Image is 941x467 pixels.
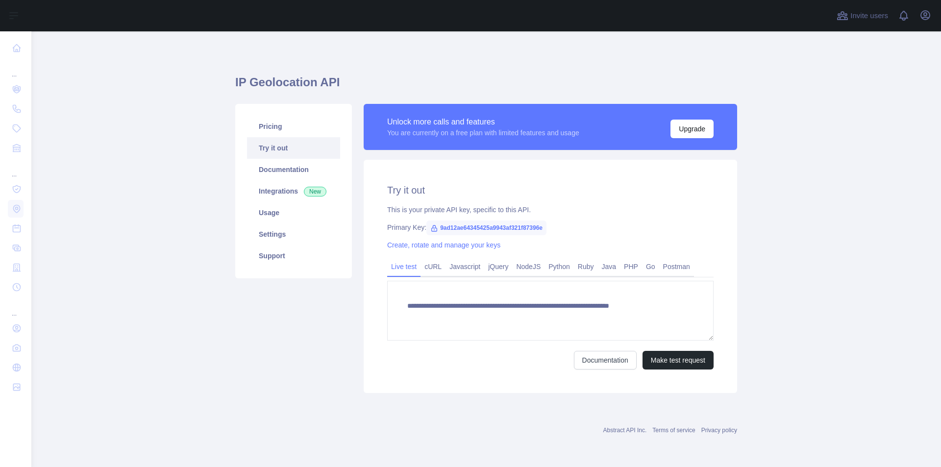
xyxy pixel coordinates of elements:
a: Go [642,259,659,274]
span: New [304,187,326,197]
a: Abstract API Inc. [603,427,647,434]
button: Make test request [643,351,714,369]
a: Documentation [247,159,340,180]
a: NodeJS [512,259,545,274]
a: Support [247,245,340,267]
a: Create, rotate and manage your keys [387,241,500,249]
a: Usage [247,202,340,223]
div: You are currently on a free plan with limited features and usage [387,128,579,138]
a: Pricing [247,116,340,137]
div: Primary Key: [387,222,714,232]
button: Upgrade [670,120,714,138]
a: PHP [620,259,642,274]
a: jQuery [484,259,512,274]
button: Invite users [835,8,890,24]
span: 9ad12ae64345425a9943af321f87396e [426,221,546,235]
h2: Try it out [387,183,714,197]
a: Java [598,259,620,274]
div: ... [8,59,24,78]
a: Integrations New [247,180,340,202]
a: Terms of service [652,427,695,434]
a: cURL [421,259,446,274]
div: This is your private API key, specific to this API. [387,205,714,215]
a: Privacy policy [701,427,737,434]
div: ... [8,298,24,318]
a: Ruby [574,259,598,274]
div: ... [8,159,24,178]
a: Try it out [247,137,340,159]
a: Settings [247,223,340,245]
div: Unlock more calls and features [387,116,579,128]
a: Documentation [574,351,637,369]
a: Live test [387,259,421,274]
span: Invite users [850,10,888,22]
a: Postman [659,259,694,274]
h1: IP Geolocation API [235,74,737,98]
a: Python [545,259,574,274]
a: Javascript [446,259,484,274]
